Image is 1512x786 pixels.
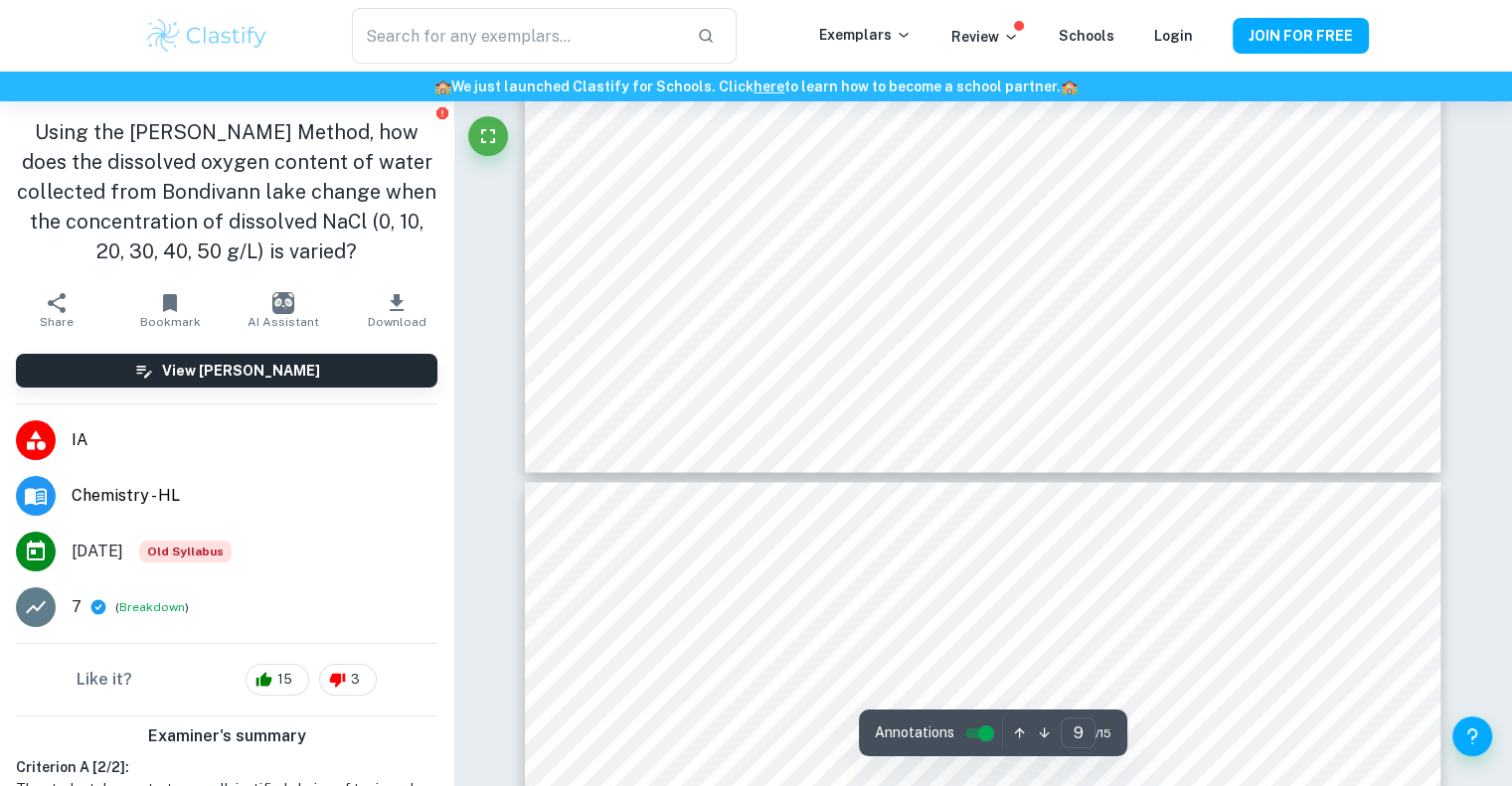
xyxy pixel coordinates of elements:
span: 🏫 [1061,79,1078,94]
p: Exemplars [819,24,912,46]
h6: Examiner's summary [8,724,445,748]
span: IA [72,428,437,452]
a: Schools [1059,28,1114,44]
span: AI Assistant [248,315,319,329]
button: Help and Feedback [1452,716,1492,756]
div: 3 [319,664,377,696]
a: here [754,79,784,94]
span: 3 [340,670,371,690]
span: Bookmark [140,315,201,329]
button: Download [340,282,453,338]
h6: We just launched Clastify for Schools. Click to learn how to become a school partner. [4,76,1508,97]
span: / 15 [1095,724,1111,742]
span: 15 [266,670,303,690]
img: Clastify logo [144,16,270,56]
span: [DATE] [72,540,123,563]
span: ( ) [115,598,189,617]
button: JOIN FOR FREE [1233,18,1369,54]
span: 🏫 [434,79,451,94]
p: 7 [72,595,82,619]
span: Annotations [875,722,954,743]
h6: Criterion A [ 2 / 2 ]: [16,756,437,778]
h6: Like it? [77,668,132,692]
img: AI Assistant [272,292,294,314]
span: Old Syllabus [139,541,232,562]
input: Search for any exemplars... [352,8,680,64]
div: Starting from the May 2025 session, the Chemistry IA requirements have changed. It's OK to refer ... [139,541,232,562]
span: Chemistry - HL [72,484,437,508]
p: Review [951,26,1019,48]
div: 15 [246,664,309,696]
a: Login [1154,28,1193,44]
span: Download [368,315,426,329]
button: Report issue [434,105,449,120]
button: Fullscreen [468,116,508,156]
h6: View [PERSON_NAME] [162,360,320,382]
button: Bookmark [113,282,227,338]
button: AI Assistant [227,282,340,338]
button: View [PERSON_NAME] [16,354,437,388]
button: Breakdown [119,598,185,616]
span: Share [40,315,74,329]
h1: Using the [PERSON_NAME] Method, how does the dissolved oxygen content of water collected from Bon... [16,117,437,266]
